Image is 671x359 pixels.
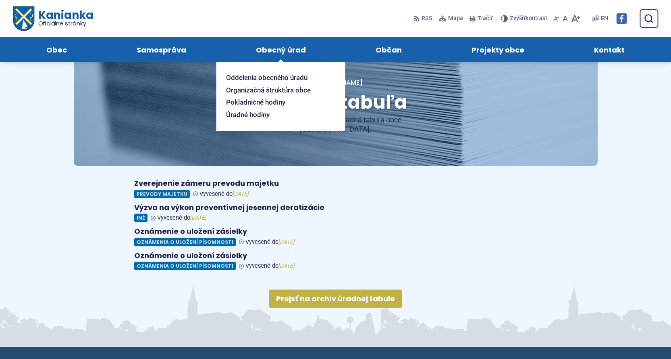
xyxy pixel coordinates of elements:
[226,84,326,97] a: Organizačná štruktúra obce
[134,203,537,212] h4: Výzva na výkon preventívnej jesennej deratizácie
[569,10,582,27] button: Zväčšiť veľkosť písma
[226,109,326,121] a: Úradné hodiny
[134,251,537,260] h4: Oznámenie o uložení zásielky
[594,37,625,62] span: Kontakt
[349,37,429,62] a: Občan
[229,37,332,62] a: Obecný úrad
[376,37,402,62] span: Občan
[226,109,270,121] span: Úradné hodiny
[510,15,547,22] span: kontrast
[134,203,537,223] a: Výzva na výkon preventívnej jesennej deratizácie Iné Vyvesené do[DATE]
[468,10,494,27] button: Tlačiť
[13,6,93,31] a: Logo Kanianka, prejsť na domovskú stránku.
[561,10,569,27] button: Nastaviť pôvodnú veľkosť písma
[448,14,463,23] span: Mapa
[110,37,213,62] a: Samospráva
[134,179,537,188] h4: Zverejnenie zámeru prevodu majetku
[226,84,311,97] span: Organizačná štruktúra obce
[616,13,627,24] img: Prejsť na Facebook stránku
[472,37,524,62] span: Projekty obce
[134,227,537,236] h4: Oznámenie o uložení zásielky
[599,14,610,23] a: EN
[13,6,34,31] img: Prejsť na domovskú stránku
[137,37,186,62] span: Samospráva
[437,10,465,27] a: Mapa
[134,227,537,246] a: Oznámenie o uložení zásielky Oznámenia o uložení písomnosti Vyvesené do[DATE]
[226,71,307,84] span: Oddelenia obecného úradu
[264,89,407,115] span: Úradná tabuľa
[226,96,326,109] a: Pokladničné hodiny
[134,251,537,271] a: Oznámenie o uložení zásielky Oznámenia o uložení písomnosti Vyvesené do[DATE]
[34,10,93,27] span: Kanianka
[422,14,432,23] span: RSS
[46,37,67,62] span: Obec
[226,96,285,109] span: Pokladničné hodiny
[256,37,306,62] span: Obecný úrad
[510,15,526,22] span: Zvýšiť
[501,10,549,27] button: Zvýšiťkontrast
[552,10,561,27] button: Zmenšiť veľkosť písma
[478,15,493,22] span: Tlačiť
[134,179,537,198] a: Zverejnenie zámeru prevodu majetku Prevody majetku Vyvesené do[DATE]
[19,37,93,62] a: Obec
[445,37,551,62] a: Projekty obce
[413,10,434,27] a: RSS
[601,14,608,23] span: EN
[567,37,652,62] a: Kontakt
[226,71,326,84] a: Oddelenia obecného úradu
[269,290,402,308] a: Prejsť na archív úradnej tabule
[38,21,93,26] span: Oficiálne stránky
